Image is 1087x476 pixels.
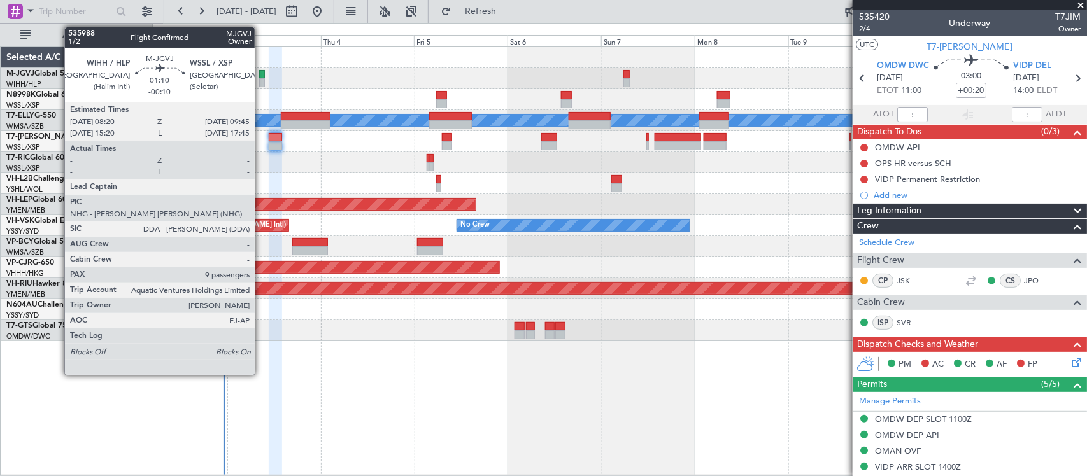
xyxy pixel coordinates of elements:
[857,295,905,310] span: Cabin Crew
[321,35,415,46] div: Thu 4
[6,259,32,267] span: VP-CJR
[6,143,40,152] a: WSSL/XSP
[877,72,903,85] span: [DATE]
[39,2,112,21] input: Trip Number
[6,301,92,309] a: N604AUChallenger 604
[875,461,961,472] div: VIDP ARR SLOT 1400Z
[875,142,920,153] div: OMDW API
[601,35,695,46] div: Sun 7
[6,154,30,162] span: T7-RIC
[6,301,38,309] span: N604AU
[875,445,921,456] div: OMAN OVF
[6,248,44,257] a: WMSA/SZB
[1041,125,1060,138] span: (0/3)
[6,280,85,288] a: VH-RIUHawker 800XP
[857,337,978,352] span: Dispatch Checks and Weather
[875,174,980,185] div: VIDP Permanent Restriction
[6,185,43,194] a: YSHL/WOL
[1037,85,1057,97] span: ELDT
[6,80,41,89] a: WIHH/HLP
[788,35,882,46] div: Tue 9
[164,132,290,151] div: Planned Maint Dubai (Al Maktoum Intl)
[897,275,925,286] a: JSK
[6,332,50,341] a: OMDW/DWC
[875,430,939,440] div: OMDW DEP API
[961,70,981,83] span: 03:00
[897,317,925,328] a: SVR
[949,17,991,31] div: Underway
[859,10,890,24] span: 535420
[872,274,893,288] div: CP
[932,358,944,371] span: AC
[1055,10,1081,24] span: T7JIM
[6,133,80,141] span: T7-[PERSON_NAME]
[6,227,39,236] a: YSSY/SYD
[6,175,88,183] a: VH-L2BChallenger 604
[227,35,321,46] div: Wed 3
[6,70,78,78] a: M-JGVJGlobal 5000
[6,154,73,162] a: T7-RICGlobal 6000
[875,414,972,424] div: OMDW DEP SLOT 1100Z
[134,35,227,46] div: Tue 2
[435,1,511,22] button: Refresh
[859,237,914,249] a: Schedule Crew
[6,70,34,78] span: M-JGVJ
[6,196,76,204] a: VH-LEPGlobal 6000
[857,125,921,139] span: Dispatch To-Dos
[6,290,45,299] a: YMEN/MEB
[6,112,56,120] a: T7-ELLYG-550
[6,91,79,99] a: N8998KGlobal 6000
[1013,72,1039,85] span: [DATE]
[857,377,887,392] span: Permits
[33,31,134,39] span: All Aircraft
[6,238,77,246] a: VP-BCYGlobal 5000
[155,25,176,36] div: [DATE]
[901,85,921,97] span: 11:00
[857,253,904,268] span: Flight Crew
[1000,274,1021,288] div: CS
[897,107,928,122] input: --:--
[6,122,44,131] a: WMSA/SZB
[6,322,76,330] a: T7-GTSGlobal 7500
[454,7,508,16] span: Refresh
[857,219,879,234] span: Crew
[1024,275,1053,286] a: JPQ
[859,395,921,408] a: Manage Permits
[6,101,40,110] a: WSSL/XSP
[857,204,921,218] span: Leg Information
[6,196,32,204] span: VH-LEP
[1041,377,1060,391] span: (5/5)
[1013,60,1051,73] span: VIDP DEL
[6,217,104,225] a: VH-VSKGlobal Express XRS
[1028,358,1037,371] span: FP
[856,39,878,50] button: UTC
[6,175,33,183] span: VH-L2B
[6,311,39,320] a: YSSY/SYD
[874,190,1081,200] div: Add new
[6,217,34,225] span: VH-VSK
[6,112,34,120] span: T7-ELLY
[414,35,508,46] div: Fri 5
[6,238,34,246] span: VP-BCY
[927,40,1013,53] span: T7-[PERSON_NAME]
[6,91,36,99] span: N8998K
[460,216,490,235] div: No Crew
[6,133,124,141] a: T7-[PERSON_NAME]Global 7500
[965,358,976,371] span: CR
[1013,85,1034,97] span: 14:00
[695,35,788,46] div: Mon 8
[872,316,893,330] div: ISP
[217,6,276,17] span: [DATE] - [DATE]
[873,108,894,121] span: ATOT
[6,269,44,278] a: VHHH/HKG
[875,158,951,169] div: OPS HR versus SCH
[877,60,929,73] span: OMDW DWC
[6,206,45,215] a: YMEN/MEB
[6,164,40,173] a: WSSL/XSP
[997,358,1007,371] span: AF
[877,85,898,97] span: ETOT
[899,358,911,371] span: PM
[1055,24,1081,34] span: Owner
[508,35,601,46] div: Sat 6
[6,259,54,267] a: VP-CJRG-650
